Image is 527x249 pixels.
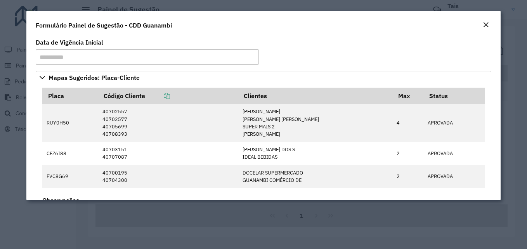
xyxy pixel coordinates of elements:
[393,88,424,104] th: Max
[393,142,424,165] td: 2
[239,88,393,104] th: Clientes
[98,104,238,142] td: 40702557 40702577 40705699 40708393
[239,142,393,165] td: [PERSON_NAME] DOS S IDEAL BEBIDAS
[42,195,79,205] label: Observações
[424,142,485,165] td: APROVADA
[42,88,98,104] th: Placa
[145,92,170,100] a: Copiar
[98,142,238,165] td: 40703151 40707087
[49,74,140,81] span: Mapas Sugeridos: Placa-Cliente
[424,165,485,188] td: APROVADA
[42,142,98,165] td: CFZ6I88
[36,21,172,30] h4: Formulário Painel de Sugestão - CDD Guanambi
[483,22,489,28] em: Fechar
[393,104,424,142] td: 4
[98,165,238,188] td: 40700195 40704300
[42,165,98,188] td: FVC8G69
[393,165,424,188] td: 2
[239,104,393,142] td: [PERSON_NAME] [PERSON_NAME] [PERSON_NAME] SUPER MAIS 2 [PERSON_NAME]
[424,88,485,104] th: Status
[36,38,103,47] label: Data de Vigência Inicial
[98,88,238,104] th: Código Cliente
[42,104,98,142] td: RUY0H50
[239,165,393,188] td: DOCELAR SUPERMERCADO GUANAMBI COMÉRCIO DE
[424,104,485,142] td: APROVADA
[36,71,491,84] a: Mapas Sugeridos: Placa-Cliente
[480,20,491,30] button: Close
